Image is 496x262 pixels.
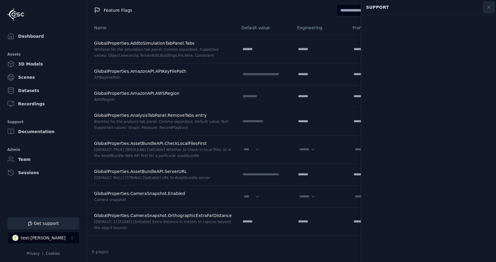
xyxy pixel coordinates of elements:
[46,251,60,256] a: Cookies
[12,235,18,241] div: t
[94,120,228,130] span: Blacklist for the analysis tab panel. Comma separated. Default value: Null Supported values: Grap...
[94,141,207,146] span: GlobalProperties.AssetBundleAPI.CheckLocalFilesFirst
[94,75,120,80] span: APIKeyFilePath
[94,213,232,218] span: GlobalProperties.CameraSnapshot.OrthographicExtraFarDistance
[94,69,186,74] span: GlobalProperties.AmazonAPI.APIKeyFilePath
[27,251,40,256] a: Privacy
[94,220,231,230] span: [DEFAULT: 1] [FLOAT] [Settable] Extra distance in meters to capture beyond the object bounds
[348,21,403,35] th: Frame
[94,198,126,202] span: Camera snapshot
[42,251,43,256] span: |
[94,113,207,118] span: GlobalProperties.AnalysisTabPanel.RemoveTabs.entry
[292,21,348,35] th: Engineering
[94,148,231,158] span: [DEFAULT: TRUE] [BOOLEAN] [Settable] Whether to check in local files, or in the AssetBundle Web A...
[94,41,195,46] span: GlobalProperties.AddtoSimulationTabPanel.Tabs
[94,241,207,246] span: GlobalProperties.CameraSnapshot.OrthographicScale
[21,235,65,241] div: test-[PERSON_NAME]
[362,2,483,13] div: Support
[94,47,218,58] span: Whitelist for the simulation tab panel. Comma separated. Supported values: Object,Hierarchy,Terra...
[87,21,237,35] th: Name
[237,21,292,35] th: Default value
[94,191,185,196] span: GlobalProperties.CameraSnapshot.Enabled
[94,176,210,180] span: [DEFAULT: NULL] [STRING] [Settable] URL to Assetbundle server
[94,91,180,96] span: GlobalProperties.AmazonAPI.AWSRegion
[94,97,115,102] span: AWSRegion
[94,169,187,174] span: GlobalProperties.AssetBundleAPI.ServerURL
[361,15,496,257] div: Chat Widget
[7,232,80,244] button: Select a workspace
[104,7,132,13] span: Feature Flags
[92,249,109,254] span: 9 pages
